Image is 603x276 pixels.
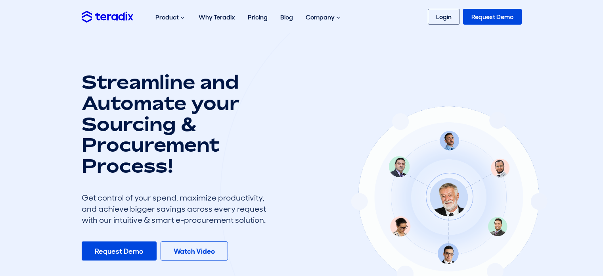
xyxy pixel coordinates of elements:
[149,5,192,30] div: Product
[299,5,348,30] div: Company
[174,247,215,256] b: Watch Video
[241,5,274,30] a: Pricing
[428,9,460,25] a: Login
[274,5,299,30] a: Blog
[192,5,241,30] a: Why Teradix
[82,11,133,22] img: Teradix logo
[161,241,228,261] a: Watch Video
[463,9,522,25] a: Request Demo
[82,241,157,261] a: Request Demo
[82,71,272,176] h1: Streamline and Automate your Sourcing & Procurement Process!
[82,192,272,226] div: Get control of your spend, maximize productivity, and achieve bigger savings across every request...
